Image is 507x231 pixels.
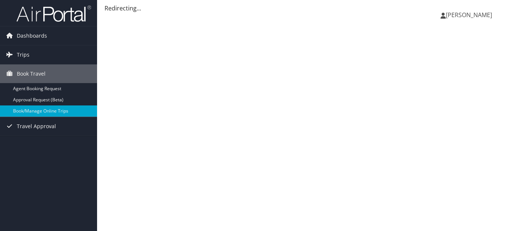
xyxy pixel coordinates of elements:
span: Trips [17,45,29,64]
span: Travel Approval [17,117,56,136]
img: airportal-logo.png [16,5,91,22]
span: Dashboards [17,26,47,45]
div: Redirecting... [105,4,500,13]
span: Book Travel [17,64,46,83]
a: [PERSON_NAME] [441,4,500,26]
span: [PERSON_NAME] [446,11,492,19]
